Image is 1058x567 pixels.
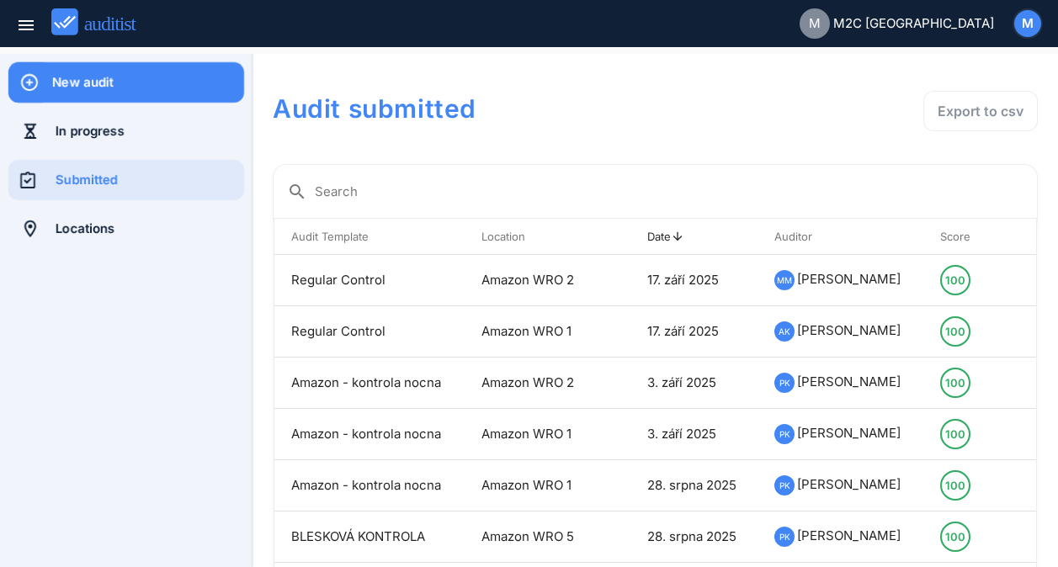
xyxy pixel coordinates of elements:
[630,460,758,511] td: 28. srpna 2025
[274,358,465,409] td: Amazon - kontrola nocna
[809,14,821,34] span: M
[630,306,758,358] td: 17. září 2025
[8,111,244,151] a: In progress
[945,267,965,294] div: 100
[779,374,790,392] span: PK
[630,511,758,563] td: 28. srpna 2025
[274,511,465,563] td: BLESKOVÁ KONTROLA
[1013,8,1043,39] button: M
[274,409,465,460] td: Amazon - kontrola nocna
[56,220,244,238] div: Locations
[671,230,684,243] i: arrow_upward
[465,460,596,511] td: Amazon WRO 1
[465,358,596,409] td: Amazon WRO 2
[8,209,244,249] a: Locations
[777,271,792,289] span: MM
[51,8,152,36] img: auditist_logo_new.svg
[779,425,790,443] span: PK
[274,460,465,511] td: Amazon - kontrola nocna
[797,374,901,389] span: [PERSON_NAME]
[797,476,901,492] span: [PERSON_NAME]
[630,255,758,306] td: 17. září 2025
[945,369,965,396] div: 100
[945,472,965,499] div: 100
[465,219,596,255] th: Location: Not sorted. Activate to sort ascending.
[945,523,965,550] div: 100
[779,322,790,341] span: AK
[938,101,1023,121] div: Export to csv
[630,409,758,460] td: 3. září 2025
[274,306,465,358] td: Regular Control
[56,122,244,140] div: In progress
[8,160,244,200] a: Submitted
[274,219,465,255] th: Audit Template: Not sorted. Activate to sort ascending.
[945,318,965,345] div: 100
[630,219,758,255] th: Date: Sorted descending. Activate to remove sorting.
[779,476,790,495] span: PK
[287,182,307,202] i: search
[596,219,630,255] th: : Not sorted.
[52,73,244,92] div: New audit
[274,255,465,306] td: Regular Control
[465,255,596,306] td: Amazon WRO 2
[923,219,1001,255] th: Score: Not sorted. Activate to sort ascending.
[833,14,994,34] span: M2C [GEOGRAPHIC_DATA]
[273,91,731,126] h1: Audit submitted
[758,219,923,255] th: Auditor: Not sorted. Activate to sort ascending.
[315,178,1023,205] input: Search
[1022,14,1034,34] span: M
[465,409,596,460] td: Amazon WRO 1
[797,425,901,441] span: [PERSON_NAME]
[1001,219,1036,255] th: : Not sorted.
[797,527,901,543] span: [PERSON_NAME]
[465,306,596,358] td: Amazon WRO 1
[797,271,901,287] span: [PERSON_NAME]
[779,527,790,546] span: PK
[16,15,36,35] i: menu
[56,171,244,189] div: Submitted
[630,358,758,409] td: 3. září 2025
[465,511,596,563] td: Amazon WRO 5
[923,91,1038,131] button: Export to csv
[797,322,901,338] span: [PERSON_NAME]
[945,421,965,448] div: 100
